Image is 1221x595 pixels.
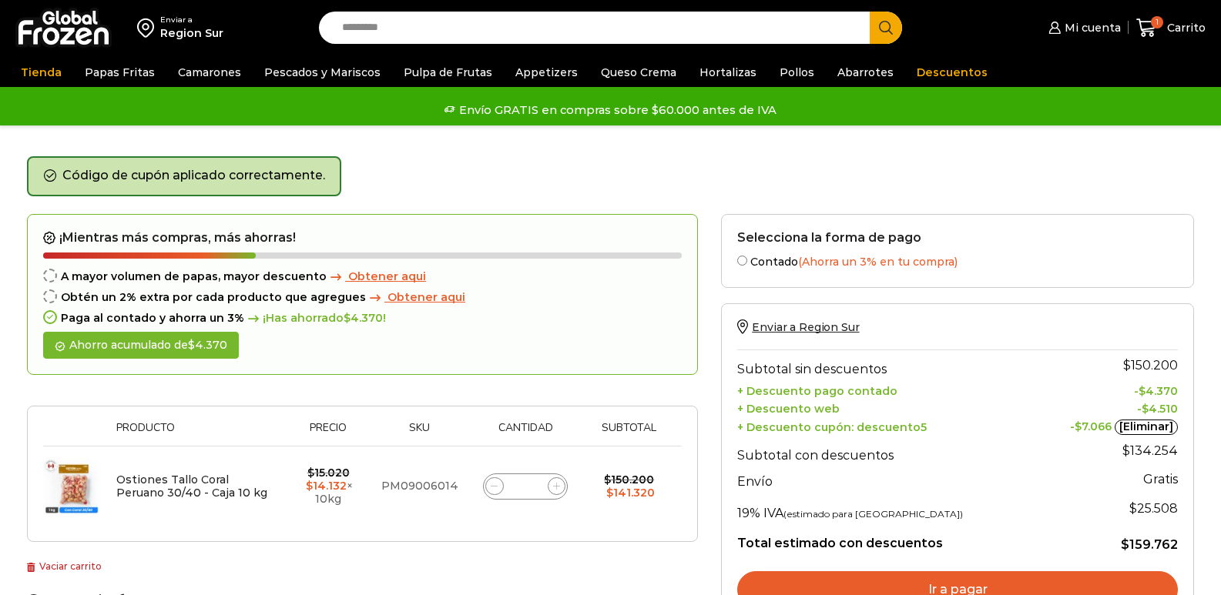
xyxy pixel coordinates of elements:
h2: ¡Mientras más compras, más ahorras! [43,230,682,246]
span: Obtener aqui [387,290,465,304]
a: Pulpa de Frutas [396,58,500,87]
th: Producto [109,422,284,446]
div: Paga al contado y ahorra un 3% [43,312,682,325]
span: 7.066 [1075,420,1112,433]
div: A mayor volumen de papas, mayor descuento [43,270,682,283]
span: $ [1142,402,1149,416]
th: Sku [372,422,467,446]
th: + Descuento pago contado [737,380,1039,398]
a: Tienda [13,58,69,87]
h2: Selecciona la forma de pago [737,230,1178,245]
th: Total estimado con descuentos [737,523,1039,553]
a: Descuentos [909,58,995,87]
span: (Ahorra un 3% en tu compra) [798,255,958,269]
th: 19% IVA [737,493,1039,523]
th: Precio [284,422,372,446]
a: Papas Fritas [77,58,163,87]
span: $ [604,473,611,486]
div: Ahorro acumulado de [43,332,239,359]
a: Hortalizas [692,58,764,87]
th: + Descuento web [737,398,1039,416]
a: Vaciar carrito [27,560,102,572]
small: (estimado para [GEOGRAPHIC_DATA]) [783,508,963,520]
span: Enviar a Region Sur [752,320,859,334]
bdi: 14.132 [306,479,347,493]
th: Subtotal con descuentos [737,436,1039,466]
span: 1 [1151,16,1163,28]
span: Mi cuenta [1061,20,1121,35]
bdi: 150.200 [604,473,654,486]
span: 25.508 [1129,501,1178,516]
div: Enviar a [160,15,223,25]
bdi: 4.370 [188,338,227,352]
span: $ [1122,443,1130,458]
bdi: 150.200 [1123,358,1178,373]
span: Obtener aqui [348,269,426,283]
td: - [1039,416,1178,436]
input: Product quantity [515,476,536,497]
button: Search button [870,12,902,44]
span: $ [606,486,613,500]
input: Contado(Ahorra un 3% en tu compra) [737,256,747,266]
th: Envío [737,466,1039,493]
a: Abarrotes [830,58,901,87]
span: $ [306,479,313,493]
a: Mi cuenta [1045,12,1120,43]
img: address-field-icon.svg [137,15,160,41]
div: Obtén un 2% extra por cada producto que agregues [43,291,682,304]
a: Obtener aqui [366,291,465,304]
bdi: 15.020 [307,466,350,480]
span: $ [1139,384,1146,398]
span: $ [1121,537,1129,552]
th: Subtotal [584,422,674,446]
a: 1 Carrito [1136,10,1206,46]
span: $ [1129,501,1137,516]
label: Contado [737,252,1178,269]
a: Queso Crema [593,58,684,87]
bdi: 159.762 [1121,537,1178,552]
span: $ [307,466,314,480]
span: $ [188,338,195,352]
a: Obtener aqui [327,270,426,283]
td: - [1039,380,1178,398]
a: Appetizers [508,58,585,87]
a: [Eliminar] [1115,420,1178,435]
td: × 10kg [284,446,372,526]
div: Código de cupón aplicado correctamente. [27,156,341,196]
bdi: 141.320 [606,486,655,500]
a: Pescados y Mariscos [257,58,388,87]
span: Carrito [1163,20,1206,35]
th: Cantidad [468,422,585,446]
div: Region Sur [160,25,223,41]
td: PM09006014 [372,446,467,526]
bdi: 4.510 [1142,402,1178,416]
span: $ [344,311,351,325]
th: Subtotal sin descuentos [737,349,1039,380]
span: ¡Has ahorrado ! [244,312,386,325]
a: Pollos [772,58,822,87]
strong: Gratis [1143,472,1178,486]
span: $ [1123,358,1131,373]
bdi: 134.254 [1122,443,1178,458]
td: - [1039,398,1178,416]
th: + Descuento cupón: descuento5 [737,416,1039,436]
a: Enviar a Region Sur [737,320,859,334]
a: Ostiones Tallo Coral Peruano 30/40 - Caja 10 kg [116,473,267,500]
bdi: 4.370 [344,311,383,325]
span: $ [1075,420,1082,433]
a: Camarones [170,58,249,87]
bdi: 4.370 [1139,384,1178,398]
